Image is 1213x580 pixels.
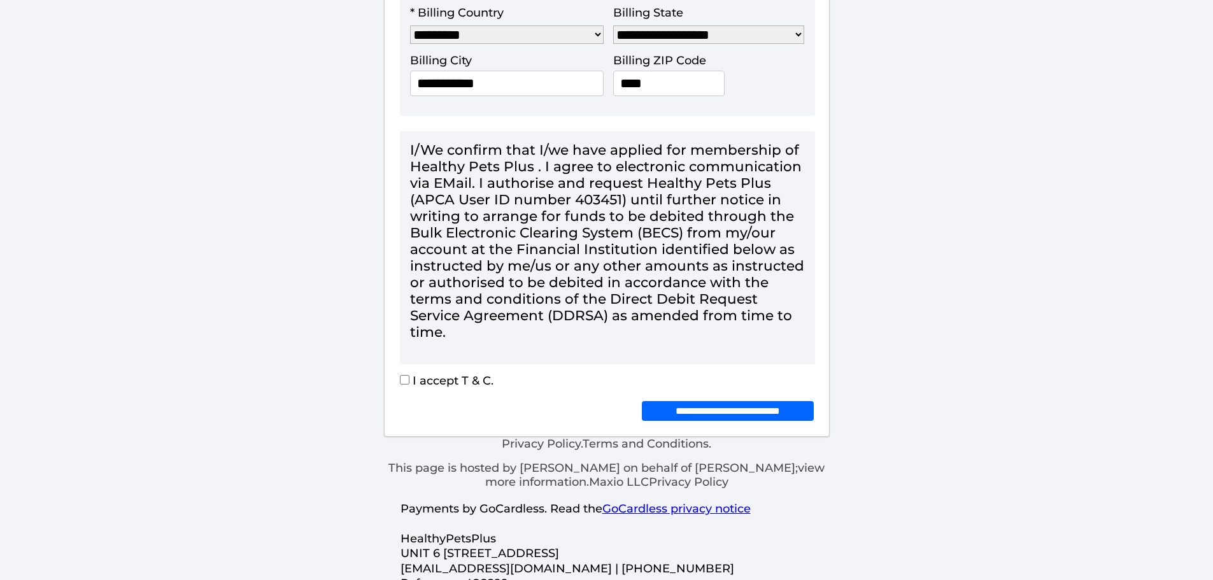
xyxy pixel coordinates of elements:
div: I/We confirm that I/we have applied for membership of Healthy Pets Plus . I agree to electronic c... [410,141,805,340]
label: Billing ZIP Code [613,53,706,67]
div: . . [384,437,830,489]
p: This page is hosted by [PERSON_NAME] on behalf of [PERSON_NAME]; Maxio LLC [384,461,830,489]
a: view more information. [485,461,825,489]
a: Privacy Policy [649,475,728,489]
a: GoCardless privacy notice [602,502,751,516]
a: Privacy Policy [502,437,581,451]
label: Billing City [410,53,472,67]
label: * Billing Country [410,6,504,20]
a: Terms and Conditions [583,437,709,451]
input: I accept T & C. [400,375,409,385]
label: I accept T & C. [400,374,493,388]
label: Billing State [613,6,683,20]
